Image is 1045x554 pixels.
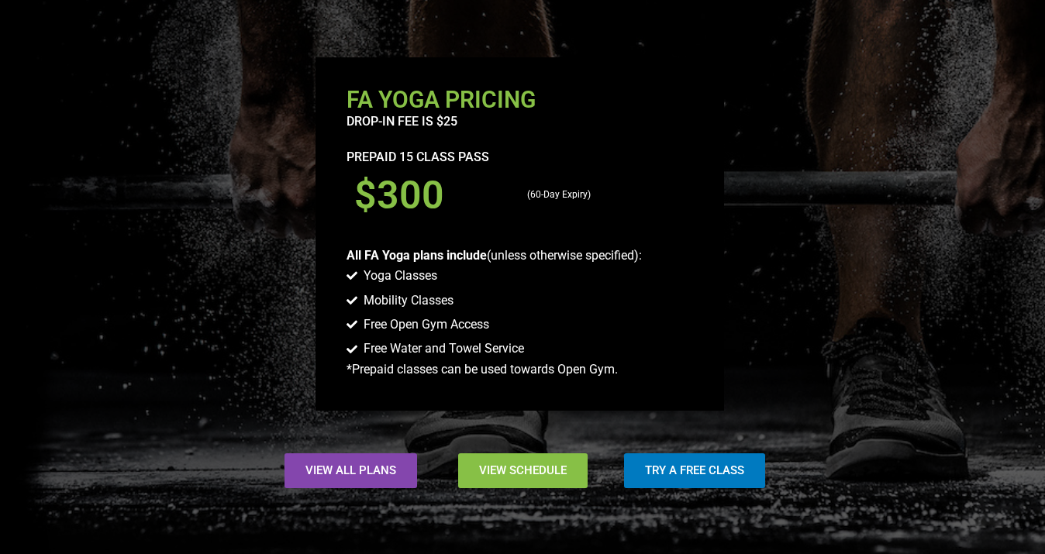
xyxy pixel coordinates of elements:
[360,315,489,335] span: Free Open Gym Access
[347,147,694,167] p: Prepaid 15 Class Pass
[479,465,567,477] span: View Schedule
[305,465,396,477] span: View All Plans
[624,453,765,488] a: Try a Free Class
[347,246,694,266] p: (unless otherwise specified):
[527,188,685,203] p: (60-Day Expiry)
[285,453,417,488] a: View All Plans
[458,453,588,488] a: View Schedule
[354,176,512,215] h3: $300
[347,360,694,380] p: *Prepaid classes can be used towards Open Gym.
[360,339,524,359] span: Free Water and Towel Service
[347,248,487,263] b: All FA Yoga plans include
[347,88,694,112] h2: FA Yoga Pricing
[360,291,454,311] span: Mobility Classes
[360,266,437,286] span: Yoga Classes
[347,112,694,132] p: drop-in fee is $25
[645,465,744,477] span: Try a Free Class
